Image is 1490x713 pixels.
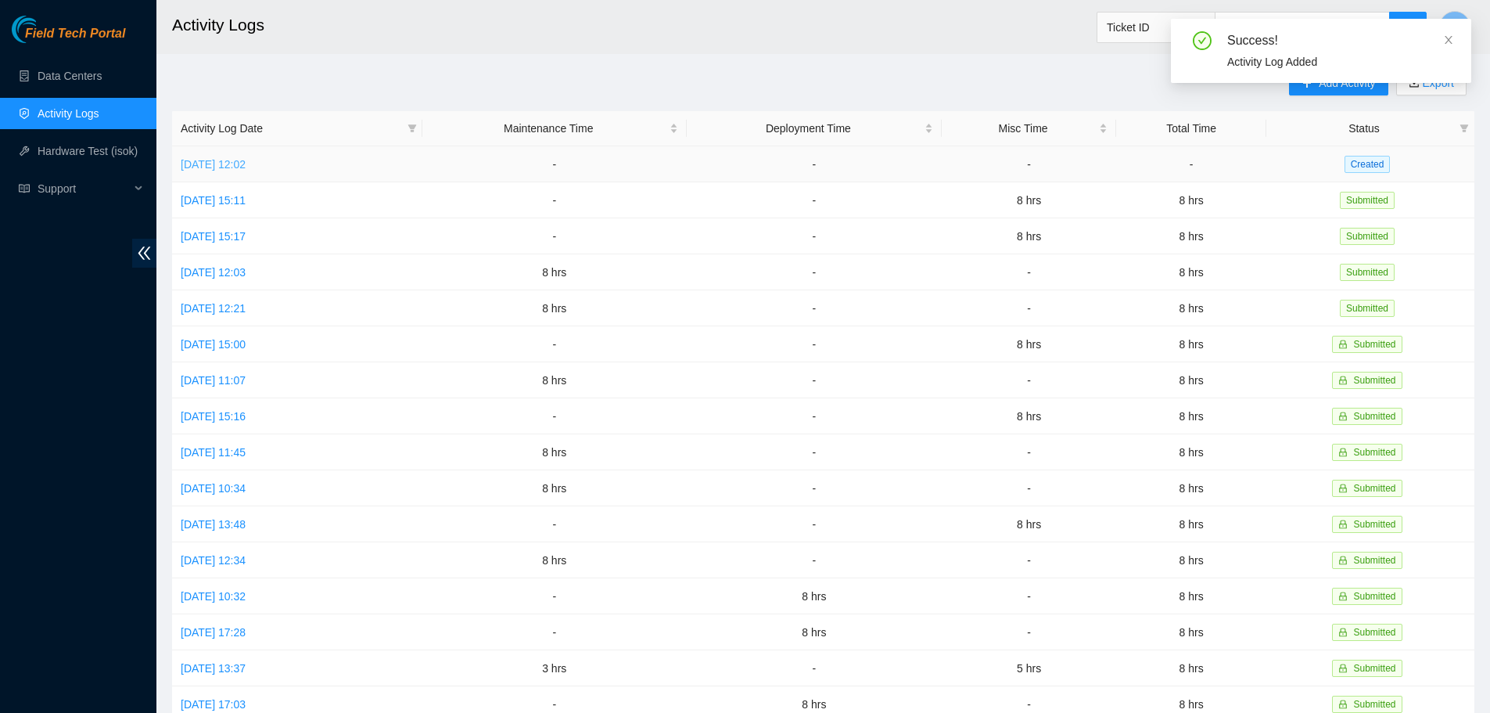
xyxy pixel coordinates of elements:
[687,470,942,506] td: -
[181,626,246,639] a: [DATE] 17:28
[1116,218,1266,254] td: 8 hrs
[1116,650,1266,686] td: 8 hrs
[942,182,1116,218] td: 8 hrs
[19,183,30,194] span: read
[1338,340,1348,349] span: lock
[422,614,687,650] td: -
[181,158,246,171] a: [DATE] 12:02
[422,146,687,182] td: -
[12,28,125,49] a: Akamai TechnologiesField Tech Portal
[1116,470,1266,506] td: 8 hrs
[1353,591,1395,602] span: Submitted
[1353,411,1395,422] span: Submitted
[1215,12,1390,43] input: Enter text here...
[1338,628,1348,637] span: lock
[1107,16,1205,39] span: Ticket ID
[181,554,246,567] a: [DATE] 12:34
[1353,447,1395,458] span: Submitted
[181,230,246,243] a: [DATE] 15:17
[181,482,246,495] a: [DATE] 10:34
[942,146,1116,182] td: -
[422,254,687,290] td: 8 hrs
[1338,592,1348,601] span: lock
[1353,339,1395,350] span: Submitted
[1116,111,1266,146] th: Total Time
[181,662,246,675] a: [DATE] 13:37
[942,542,1116,578] td: -
[1389,12,1427,43] button: search
[1116,434,1266,470] td: 8 hrs
[687,290,942,326] td: -
[38,145,138,157] a: Hardware Test (isok)
[1338,700,1348,709] span: lock
[38,70,102,82] a: Data Centers
[942,434,1116,470] td: -
[942,506,1116,542] td: 8 hrs
[1116,362,1266,398] td: 8 hrs
[404,117,420,140] span: filter
[687,254,942,290] td: -
[1353,519,1395,530] span: Submitted
[687,434,942,470] td: -
[687,614,942,650] td: 8 hrs
[1338,376,1348,385] span: lock
[942,614,1116,650] td: -
[181,698,246,711] a: [DATE] 17:03
[687,326,942,362] td: -
[422,470,687,506] td: 8 hrs
[422,398,687,434] td: -
[1439,11,1470,42] button: S
[1116,146,1266,182] td: -
[1338,484,1348,493] span: lock
[422,326,687,362] td: -
[422,182,687,218] td: -
[1116,290,1266,326] td: 8 hrs
[181,120,401,137] span: Activity Log Date
[181,374,246,387] a: [DATE] 11:07
[1116,254,1266,290] td: 8 hrs
[1345,156,1391,173] span: Created
[942,254,1116,290] td: -
[422,218,687,254] td: -
[942,650,1116,686] td: 5 hrs
[1340,264,1395,281] span: Submitted
[687,506,942,542] td: -
[1275,120,1453,137] span: Status
[1353,375,1395,386] span: Submitted
[687,578,942,614] td: 8 hrs
[422,434,687,470] td: 8 hrs
[1338,520,1348,529] span: lock
[1193,31,1212,50] span: check-circle
[1338,412,1348,421] span: lock
[422,542,687,578] td: 8 hrs
[687,398,942,434] td: -
[1353,555,1395,566] span: Submitted
[1227,31,1452,50] div: Success!
[1451,17,1459,37] span: S
[181,338,246,351] a: [DATE] 15:00
[1353,483,1395,494] span: Submitted
[132,239,156,268] span: double-left
[1116,542,1266,578] td: 8 hrs
[422,578,687,614] td: -
[181,266,246,279] a: [DATE] 12:03
[1116,398,1266,434] td: 8 hrs
[181,590,246,603] a: [DATE] 10:32
[687,362,942,398] td: -
[1338,556,1348,565] span: lock
[942,218,1116,254] td: 8 hrs
[687,542,942,578] td: -
[942,326,1116,362] td: 8 hrs
[1116,578,1266,614] td: 8 hrs
[1459,124,1469,133] span: filter
[1116,182,1266,218] td: 8 hrs
[38,173,130,204] span: Support
[408,124,417,133] span: filter
[422,362,687,398] td: 8 hrs
[1338,448,1348,457] span: lock
[1116,506,1266,542] td: 8 hrs
[942,290,1116,326] td: -
[1353,663,1395,674] span: Submitted
[25,27,125,41] span: Field Tech Portal
[422,506,687,542] td: -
